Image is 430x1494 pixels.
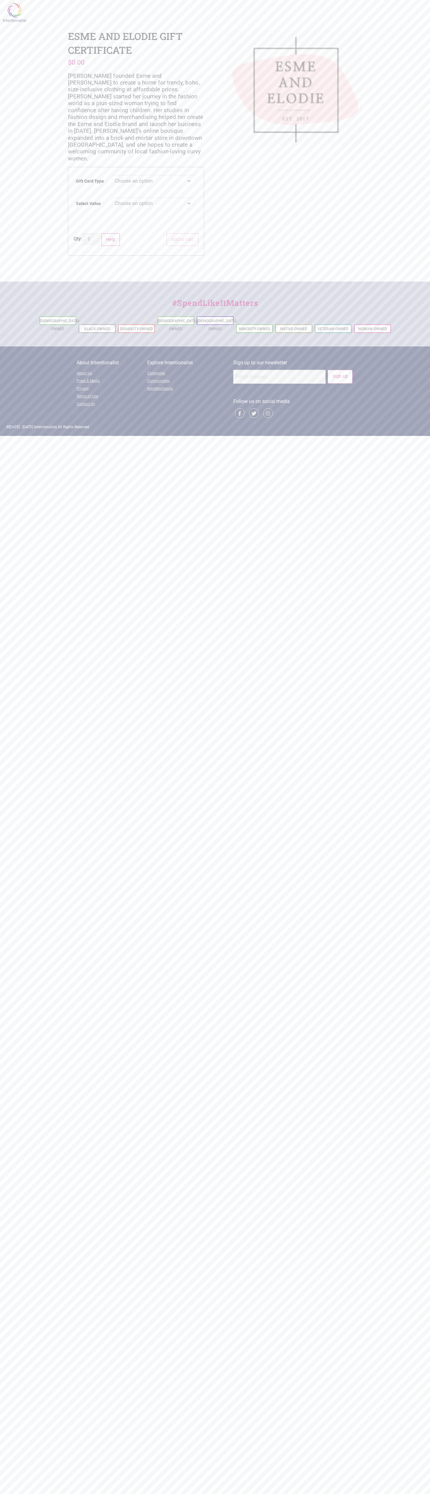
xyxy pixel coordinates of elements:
div: © | All Rights Reserved [6,424,424,430]
a: Native-Owned [280,327,307,331]
p: Sign up to our newsletter [233,359,353,367]
div: Qty: [73,235,82,243]
input: Sign Up [328,370,353,384]
input: Email Address [233,370,325,384]
span: $ [68,58,72,66]
a: Contact Us [77,401,147,408]
a: Woman-Owned [358,327,387,331]
a: Minority-Owned [239,327,270,331]
p: Follow us on social media [233,397,353,405]
p: [PERSON_NAME] founded Esme and [PERSON_NAME] to create a home for trendy, boho, size-inclusive cl... [68,73,204,162]
a: Veteran-Owned [318,327,349,331]
span: Intentionalist [34,425,56,429]
img: Esme and Elodie Gift Certificate [226,30,362,146]
button: Help [101,233,120,246]
label: Select Value [76,197,101,211]
a: Categories [147,370,233,377]
a: Privacy [77,385,147,393]
a: [DEMOGRAPHIC_DATA]-Owned [197,319,237,331]
a: About Us [77,370,147,377]
h1: Esme and Elodie Gift Certificate [68,30,183,57]
button: Add to Cart [167,233,199,246]
p: About Intentionalist [77,359,147,367]
span: [DATE] - [DATE] [9,425,33,429]
p: Explore Intentionalist [147,359,233,367]
a: Neighborhoods [147,385,233,393]
a: [DEMOGRAPHIC_DATA]-Owned [40,319,80,331]
a: Disability-Owned [120,327,153,331]
a: Communities [147,377,233,385]
bdi: 0.00 [68,58,85,66]
label: Gift Card Type [76,174,104,188]
a: Press & Media [77,377,147,385]
a: Black-Owned [84,327,110,331]
a: [DEMOGRAPHIC_DATA]-Owned [158,319,198,331]
input: Product quantity [82,233,100,245]
a: Terms of Use [77,393,147,401]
